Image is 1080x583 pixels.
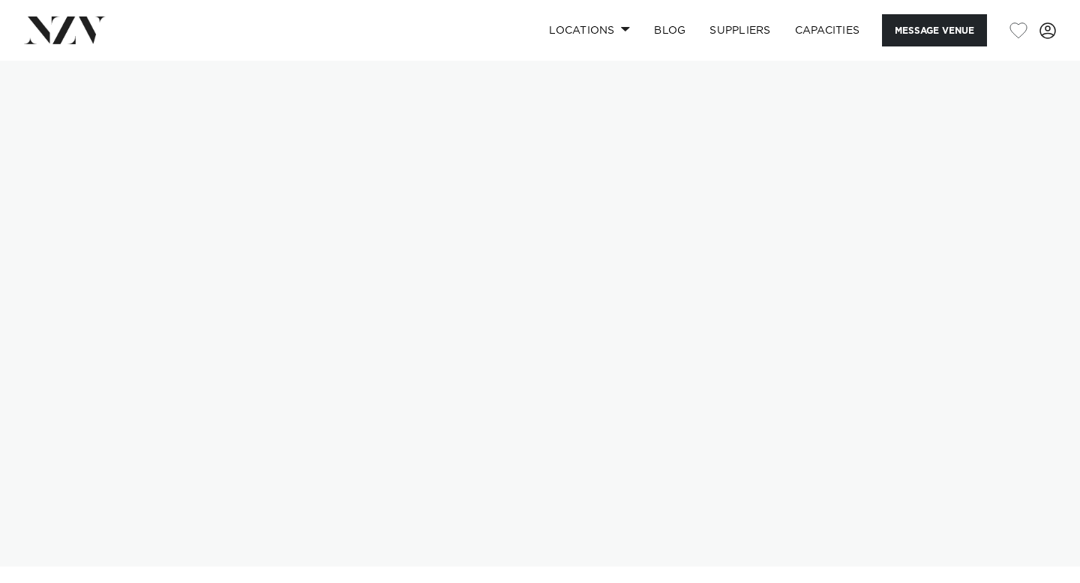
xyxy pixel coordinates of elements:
[537,14,642,46] a: Locations
[642,14,697,46] a: BLOG
[697,14,782,46] a: SUPPLIERS
[882,14,987,46] button: Message Venue
[783,14,872,46] a: Capacities
[24,16,106,43] img: nzv-logo.png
